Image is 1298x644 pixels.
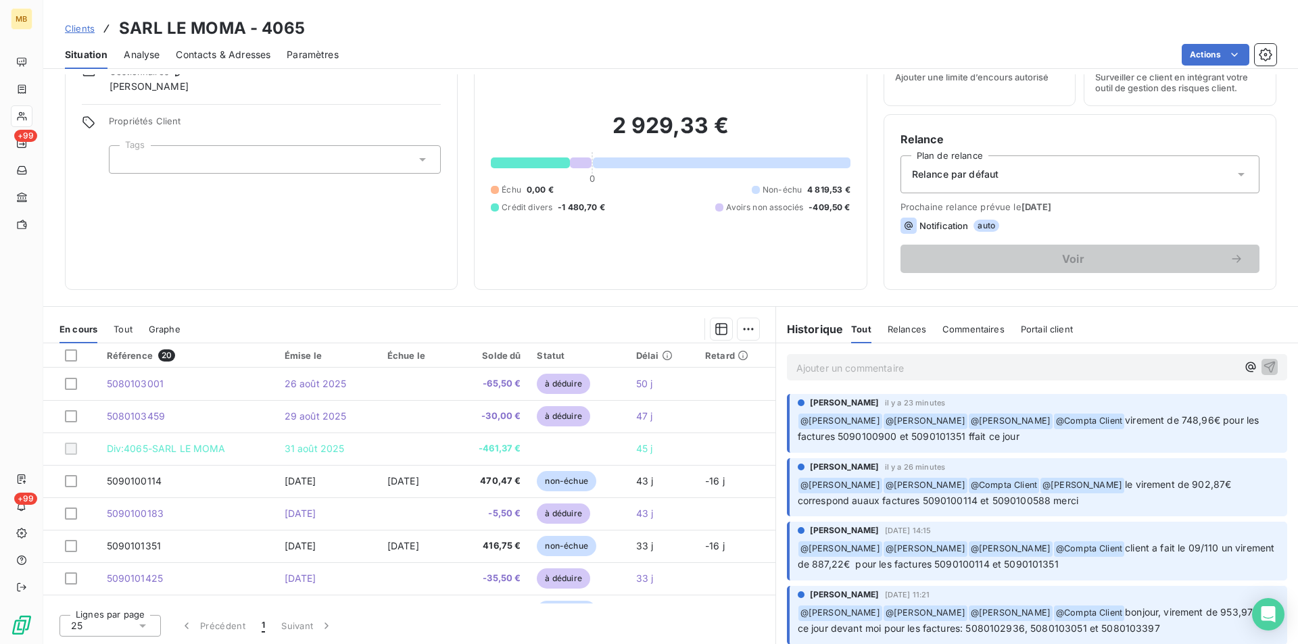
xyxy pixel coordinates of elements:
[884,478,967,493] span: @ [PERSON_NAME]
[798,478,1234,506] span: le virement de 902,87€ correspond auaux factures 5090100114 et 5090100588 merci
[895,72,1049,82] span: Ajouter une limite d’encours autorisé
[387,540,419,551] span: [DATE]
[1054,414,1124,429] span: @ Compta Client
[917,253,1230,264] span: Voir
[1021,201,1052,212] span: [DATE]
[969,478,1039,493] span: @ Compta Client
[884,605,967,621] span: @ [PERSON_NAME]
[810,524,880,537] span: [PERSON_NAME]
[885,591,930,599] span: [DATE] 11:21
[458,350,521,361] div: Solde dû
[636,350,689,361] div: Délai
[502,184,521,196] span: Échu
[537,406,590,426] span: à déduire
[273,612,341,640] button: Suivant
[458,507,521,520] span: -5,50 €
[107,378,164,389] span: 5080103001
[107,349,268,362] div: Référence
[285,475,316,487] span: [DATE]
[124,48,160,61] span: Analyse
[973,220,999,232] span: auto
[285,507,316,519] span: [DATE]
[491,112,850,153] h2: 2 929,33 €
[798,414,1262,442] span: virement de 748,96€ pour les factures 5090100900 et 5090101351 ffait ce jour
[798,541,882,557] span: @ [PERSON_NAME]
[149,324,181,335] span: Graphe
[387,350,442,361] div: Échue le
[1095,72,1265,93] span: Surveiller ce client en intégrant votre outil de gestion des risques client.
[107,443,226,454] span: Div:4065-SARL LE MOMA
[851,324,871,335] span: Tout
[558,201,605,214] span: -1 480,70 €
[287,48,339,61] span: Paramètres
[636,475,654,487] span: 43 j
[110,80,189,93] span: [PERSON_NAME]
[636,572,654,584] span: 33 j
[387,475,419,487] span: [DATE]
[1252,598,1284,630] div: Open Intercom Messenger
[109,116,441,134] span: Propriétés Client
[65,48,107,61] span: Situation
[810,397,880,409] span: [PERSON_NAME]
[809,201,850,214] span: -409,50 €
[158,349,175,362] span: 20
[11,614,32,636] img: Logo LeanPay
[262,619,265,633] span: 1
[120,153,131,166] input: Ajouter une valeur
[885,526,932,535] span: [DATE] 14:15
[1054,605,1124,621] span: @ Compta Client
[798,478,882,493] span: @ [PERSON_NAME]
[458,410,521,423] span: -30,00 €
[254,612,273,640] button: 1
[107,475,162,487] span: 5090100114
[537,471,596,491] span: non-échue
[172,612,254,640] button: Précédent
[458,474,521,488] span: 470,47 €
[885,399,946,407] span: il y a 23 minutes
[1182,44,1249,66] button: Actions
[763,184,802,196] span: Non-échu
[537,350,619,361] div: Statut
[458,377,521,391] span: -65,50 €
[705,475,725,487] span: -16 j
[969,414,1053,429] span: @ [PERSON_NAME]
[969,541,1053,557] span: @ [PERSON_NAME]
[285,540,316,551] span: [DATE]
[285,572,316,584] span: [DATE]
[705,350,767,361] div: Retard
[798,605,882,621] span: @ [PERSON_NAME]
[65,23,95,34] span: Clients
[285,350,371,361] div: Émise le
[636,443,653,454] span: 45 j
[590,173,595,184] span: 0
[919,220,969,231] span: Notification
[537,601,596,621] span: non-échue
[285,410,347,422] span: 29 août 2025
[537,374,590,394] span: à déduire
[884,541,967,557] span: @ [PERSON_NAME]
[912,168,999,181] span: Relance par défaut
[537,536,596,556] span: non-échue
[14,493,37,505] span: +99
[1040,478,1124,493] span: @ [PERSON_NAME]
[107,410,166,422] span: 5080103459
[285,443,345,454] span: 31 août 2025
[107,572,164,584] span: 5090101425
[537,568,590,589] span: à déduire
[810,589,880,601] span: [PERSON_NAME]
[888,324,926,335] span: Relances
[636,378,653,389] span: 50 j
[502,201,552,214] span: Crédit divers
[59,324,97,335] span: En cours
[71,619,82,633] span: 25
[776,321,844,337] h6: Historique
[726,201,803,214] span: Avoirs non associés
[458,572,521,585] span: -35,50 €
[1021,324,1073,335] span: Portail client
[942,324,1005,335] span: Commentaires
[107,540,162,551] span: 5090101351
[107,507,164,519] span: 5090100183
[900,245,1259,273] button: Voir
[798,414,882,429] span: @ [PERSON_NAME]
[636,540,654,551] span: 33 j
